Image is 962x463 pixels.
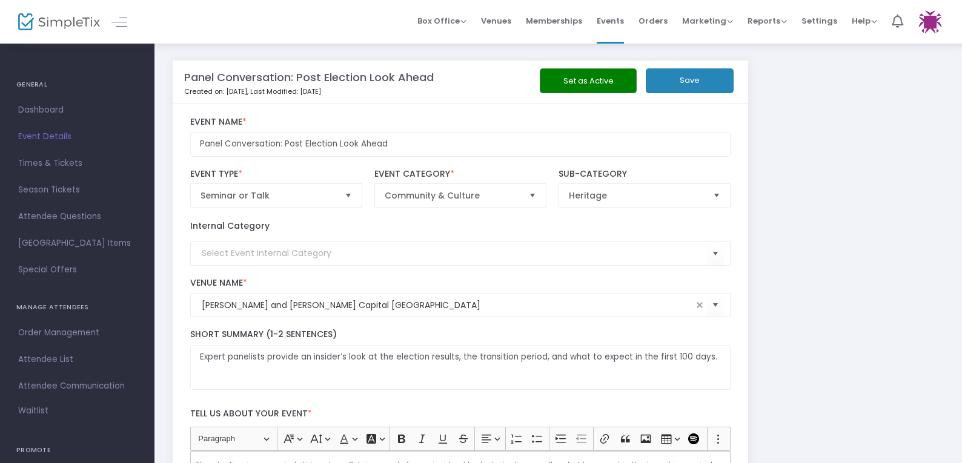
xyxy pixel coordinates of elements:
[708,184,725,207] button: Select
[682,15,733,27] span: Marketing
[18,262,136,278] span: Special Offers
[852,15,877,27] span: Help
[707,241,724,266] button: Select
[692,298,707,312] span: clear
[801,5,837,36] span: Settings
[190,117,731,128] label: Event Name
[202,247,708,260] input: Select Event Internal Category
[540,68,637,93] button: Set as Active
[190,169,363,180] label: Event Type
[526,5,582,36] span: Memberships
[198,432,261,446] span: Paragraph
[247,87,321,96] span: , Last Modified: [DATE]
[417,15,466,27] span: Box Office
[559,169,731,180] label: Sub-Category
[707,293,724,318] button: Select
[524,184,541,207] button: Select
[18,129,136,145] span: Event Details
[190,278,731,289] label: Venue Name
[202,299,693,312] input: Select Venue
[18,352,136,367] span: Attendee List
[597,5,624,36] span: Events
[374,169,547,180] label: Event Category
[18,405,48,417] span: Waitlist
[748,15,787,27] span: Reports
[18,156,136,171] span: Times & Tickets
[18,325,136,341] span: Order Management
[201,189,336,202] span: Seminar or Talk
[18,378,136,394] span: Attendee Communication
[190,220,270,232] label: Internal Category
[193,430,274,448] button: Paragraph
[646,68,734,93] button: Save
[16,438,138,462] h4: PROMOTE
[190,328,337,340] span: Short Summary (1-2 Sentences)
[18,102,136,118] span: Dashboard
[16,295,138,320] h4: MANAGE ATTENDEES
[18,235,136,251] span: [GEOGRAPHIC_DATA] Items
[18,182,136,198] span: Season Tickets
[639,5,668,36] span: Orders
[481,5,511,36] span: Venues
[340,184,357,207] button: Select
[184,402,737,427] label: Tell us about your event
[190,132,731,157] input: Enter Event Name
[16,73,138,97] h4: GENERAL
[184,87,552,97] p: Created on: [DATE]
[18,209,136,225] span: Attendee Questions
[190,427,731,451] div: Editor toolbar
[569,189,704,202] span: Heritage
[385,189,520,202] span: Community & Culture
[184,69,434,85] m-panel-title: Panel Conversation: Post Election Look Ahead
